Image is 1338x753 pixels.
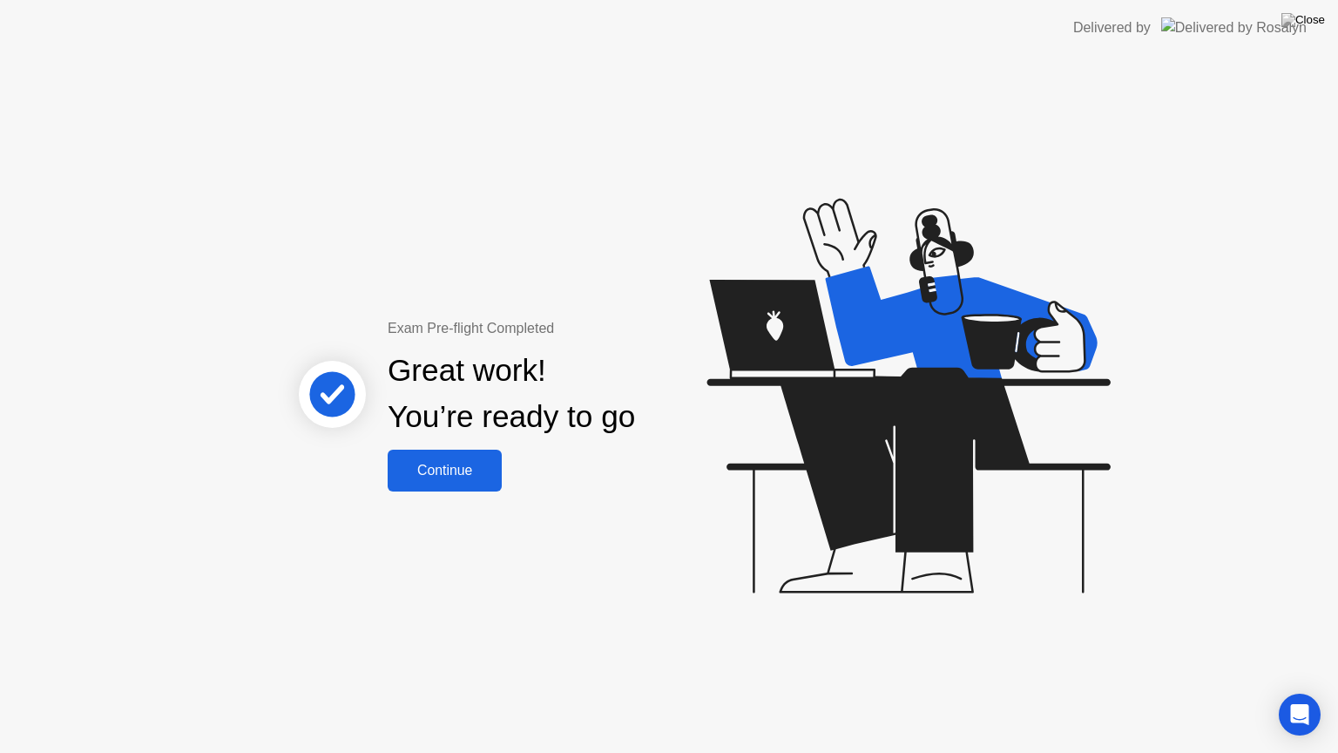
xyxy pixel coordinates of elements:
[1161,17,1307,37] img: Delivered by Rosalyn
[1281,13,1325,27] img: Close
[393,463,497,478] div: Continue
[388,348,635,440] div: Great work! You’re ready to go
[388,318,747,339] div: Exam Pre-flight Completed
[1073,17,1151,38] div: Delivered by
[388,450,502,492] button: Continue
[1279,694,1321,736] div: Open Intercom Messenger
